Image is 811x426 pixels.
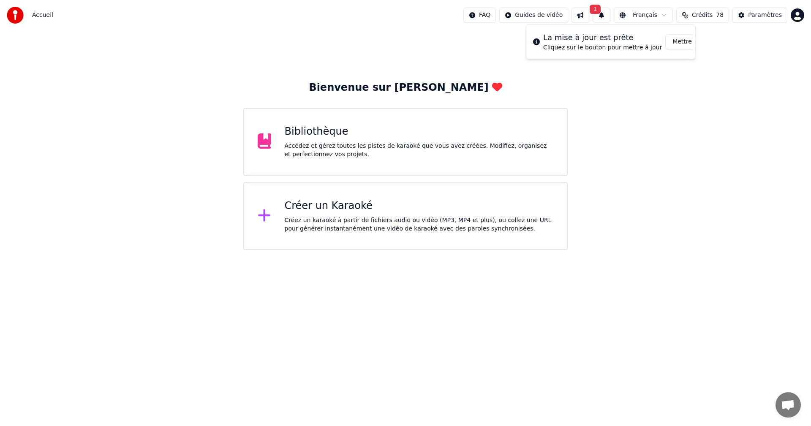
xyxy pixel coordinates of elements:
button: Paramètres [732,8,787,23]
div: Bibliothèque [285,125,554,138]
button: Guides de vidéo [499,8,568,23]
div: Créez un karaoké à partir de fichiers audio ou vidéo (MP3, MP4 et plus), ou collez une URL pour g... [285,216,554,233]
span: 78 [716,11,724,19]
nav: breadcrumb [32,11,53,19]
span: 1 [590,5,601,14]
button: 1 [593,8,610,23]
div: Créer un Karaoké [285,199,554,213]
span: Crédits [692,11,713,19]
button: Crédits78 [676,8,729,23]
button: FAQ [463,8,496,23]
div: La mise à jour est prête [543,32,662,43]
div: Accédez et gérez toutes les pistes de karaoké que vous avez créées. Modifiez, organisez et perfec... [285,142,554,159]
span: Accueil [32,11,53,19]
div: Bienvenue sur [PERSON_NAME] [309,81,502,95]
div: Cliquez sur le bouton pour mettre à jour [543,43,662,52]
button: Mettre à Jour [665,34,718,49]
img: youka [7,7,24,24]
div: Paramètres [748,11,782,19]
div: Ouvrir le chat [776,392,801,418]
